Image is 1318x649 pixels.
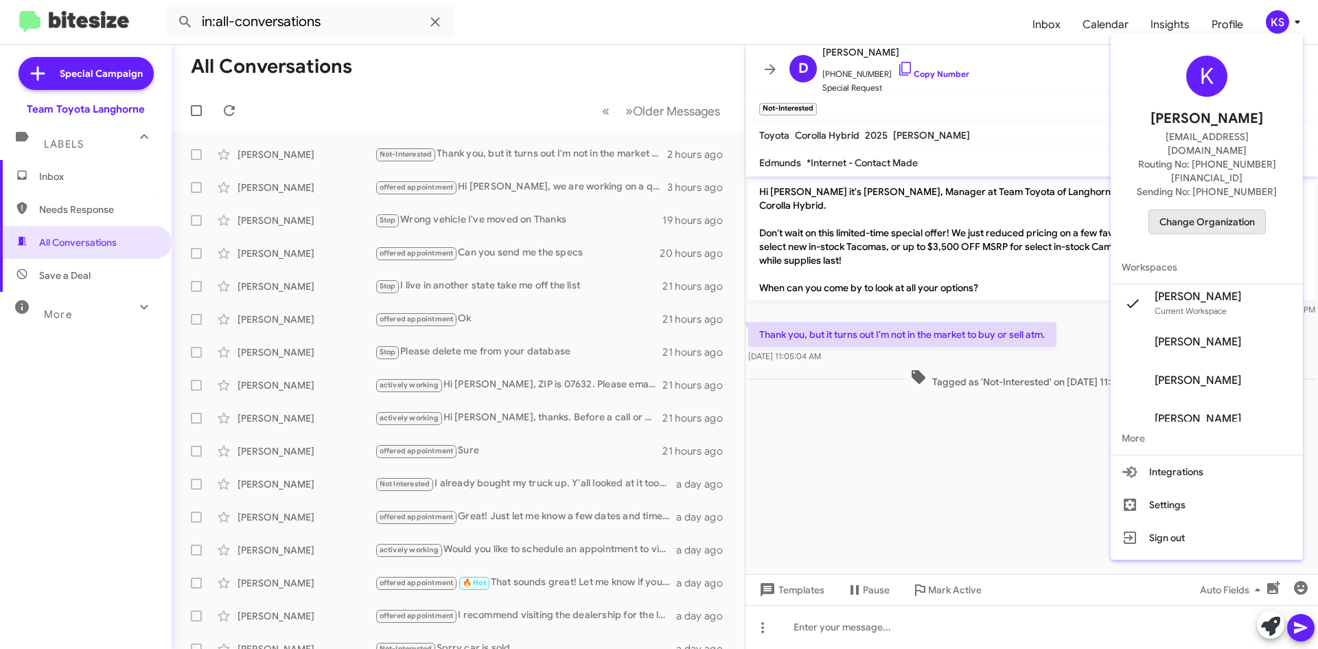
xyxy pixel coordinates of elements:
span: Sending No: [PHONE_NUMBER] [1137,185,1277,198]
button: Change Organization [1148,209,1266,234]
span: [PERSON_NAME] [1151,108,1263,130]
button: Sign out [1111,521,1303,554]
button: Integrations [1111,455,1303,488]
span: Workspaces [1111,251,1303,284]
span: Routing No: [PHONE_NUMBER][FINANCIAL_ID] [1127,157,1286,185]
button: Settings [1111,488,1303,521]
span: [PERSON_NAME] [1155,374,1241,387]
div: K [1186,56,1227,97]
span: Change Organization [1159,210,1255,234]
span: Current Workspace [1155,306,1227,316]
span: [PERSON_NAME] [1155,290,1241,304]
span: [PERSON_NAME] [1155,335,1241,349]
span: [PERSON_NAME] [1155,412,1241,426]
span: [EMAIL_ADDRESS][DOMAIN_NAME] [1127,130,1286,157]
span: More [1111,422,1303,455]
